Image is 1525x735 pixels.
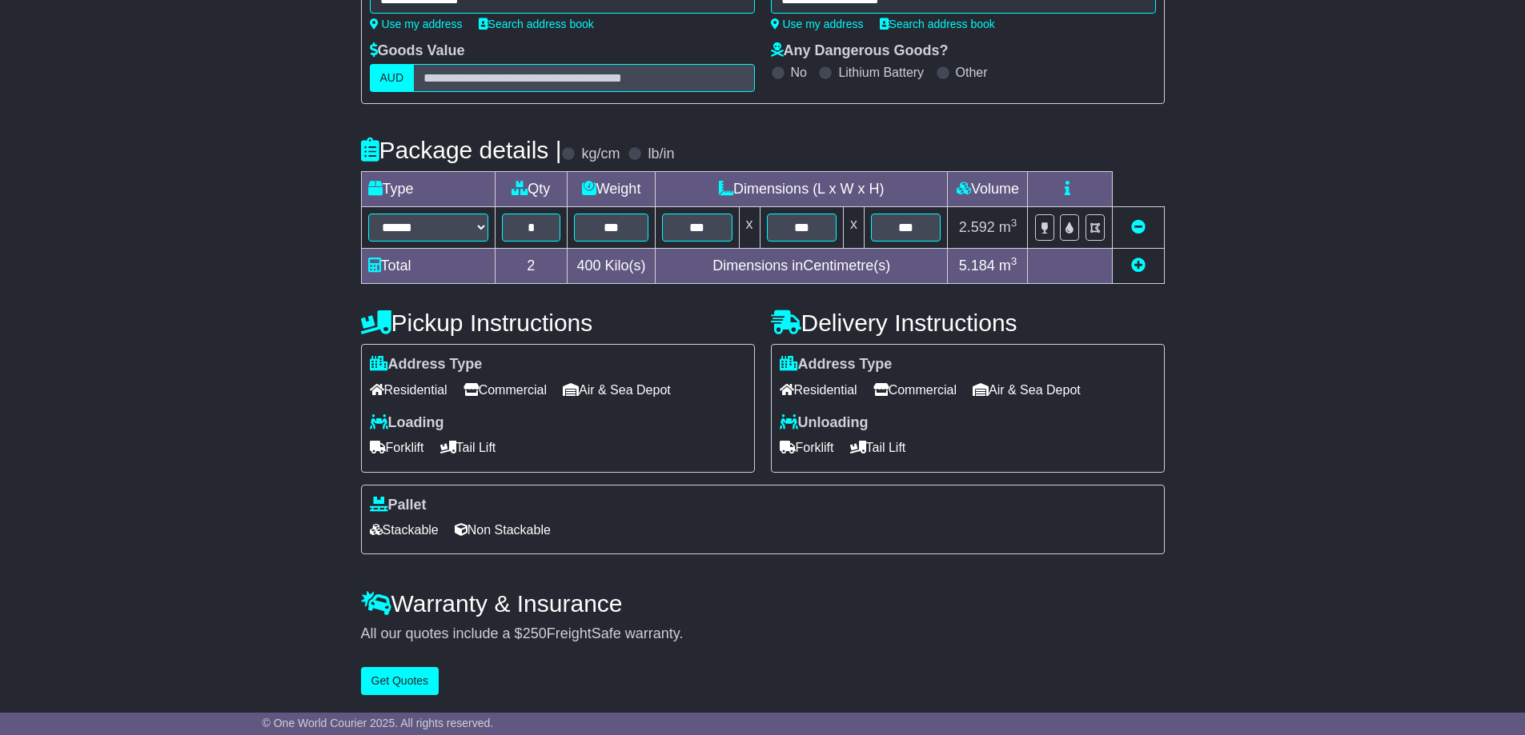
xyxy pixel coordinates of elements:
[479,18,594,30] a: Search address book
[370,64,415,92] label: AUD
[1131,258,1146,274] a: Add new item
[956,65,988,80] label: Other
[948,172,1028,207] td: Volume
[850,435,906,460] span: Tail Lift
[1011,217,1017,229] sup: 3
[495,249,568,284] td: 2
[370,377,447,402] span: Residential
[361,667,439,695] button: Get Quotes
[370,435,424,460] span: Forklift
[780,356,893,373] label: Address Type
[648,146,674,163] label: lb/in
[843,207,864,249] td: x
[959,258,995,274] span: 5.184
[370,517,439,542] span: Stackable
[370,414,444,432] label: Loading
[370,497,427,514] label: Pallet
[656,249,948,284] td: Dimensions in Centimetre(s)
[361,172,495,207] td: Type
[873,377,957,402] span: Commercial
[370,42,465,60] label: Goods Value
[361,249,495,284] td: Total
[464,377,547,402] span: Commercial
[780,377,857,402] span: Residential
[361,310,755,336] h4: Pickup Instructions
[495,172,568,207] td: Qty
[880,18,995,30] a: Search address book
[370,18,463,30] a: Use my address
[771,310,1165,336] h4: Delivery Instructions
[568,172,656,207] td: Weight
[568,249,656,284] td: Kilo(s)
[838,65,924,80] label: Lithium Battery
[791,65,807,80] label: No
[581,146,620,163] label: kg/cm
[739,207,760,249] td: x
[361,625,1165,643] div: All our quotes include a $ FreightSafe warranty.
[771,18,864,30] a: Use my address
[523,625,547,641] span: 250
[361,137,562,163] h4: Package details |
[959,219,995,235] span: 2.592
[780,414,869,432] label: Unloading
[656,172,948,207] td: Dimensions (L x W x H)
[577,258,601,274] span: 400
[780,435,834,460] span: Forklift
[263,717,494,729] span: © One World Courier 2025. All rights reserved.
[999,258,1017,274] span: m
[1131,219,1146,235] a: Remove this item
[440,435,496,460] span: Tail Lift
[973,377,1081,402] span: Air & Sea Depot
[370,356,483,373] label: Address Type
[361,590,1165,617] h4: Warranty & Insurance
[771,42,949,60] label: Any Dangerous Goods?
[1011,255,1017,267] sup: 3
[563,377,671,402] span: Air & Sea Depot
[999,219,1017,235] span: m
[455,517,551,542] span: Non Stackable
